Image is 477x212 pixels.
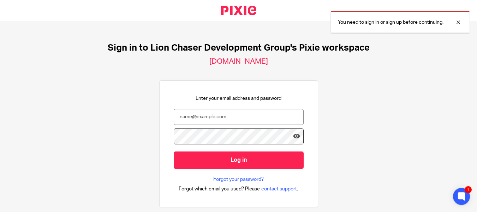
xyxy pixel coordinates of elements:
input: name@example.com [174,109,304,125]
a: Forgot your password? [213,176,264,183]
span: Forgot which email you used? Please [179,185,260,193]
h1: Sign in to Lion Chaser Development Group's Pixie workspace [108,42,370,53]
div: . [179,185,298,193]
p: Enter your email address and password [196,95,281,102]
div: 1 [465,186,472,193]
p: You need to sign in or sign up before continuing. [338,19,443,26]
span: contact support [261,185,297,193]
input: Log in [174,151,304,169]
h2: [DOMAIN_NAME] [209,57,268,66]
